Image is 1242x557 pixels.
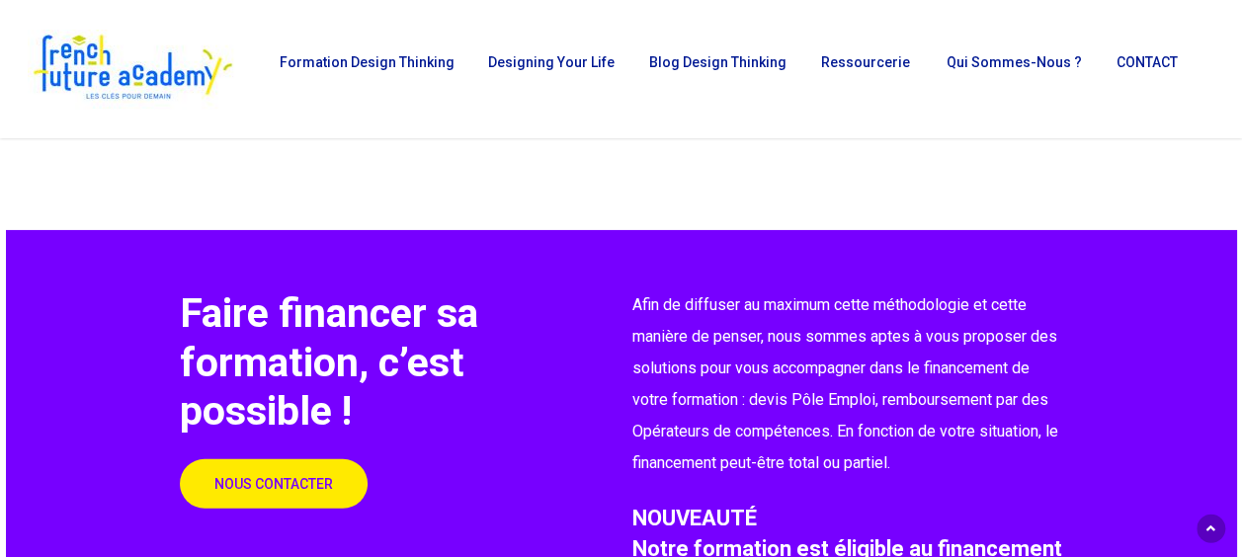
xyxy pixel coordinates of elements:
span: NOUS CONTACTER [214,474,333,494]
a: Designing Your Life [478,55,620,83]
span: Faire financer sa formation, c’est possible ! [180,289,478,435]
a: Blog Design Thinking [639,55,791,83]
span: NOUVEAUTÉ [631,505,756,530]
span: Blog Design Thinking [649,54,787,70]
a: NOUS CONTACTER [180,459,368,509]
span: CONTACT [1117,54,1178,70]
span: Formation Design Thinking [280,54,455,70]
span: Qui sommes-nous ? [947,54,1082,70]
span: Designing Your Life [488,54,615,70]
a: CONTACT [1107,55,1185,83]
a: Ressourcerie [811,55,916,83]
img: French Future Academy [28,30,236,109]
a: Formation Design Thinking [270,55,458,83]
a: Qui sommes-nous ? [937,55,1087,83]
span: Ressourcerie [821,54,910,70]
span: Afin de diffuser au maximum cette méthodologie et cette manière de penser, nous sommes aptes à vo... [631,295,1057,472]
